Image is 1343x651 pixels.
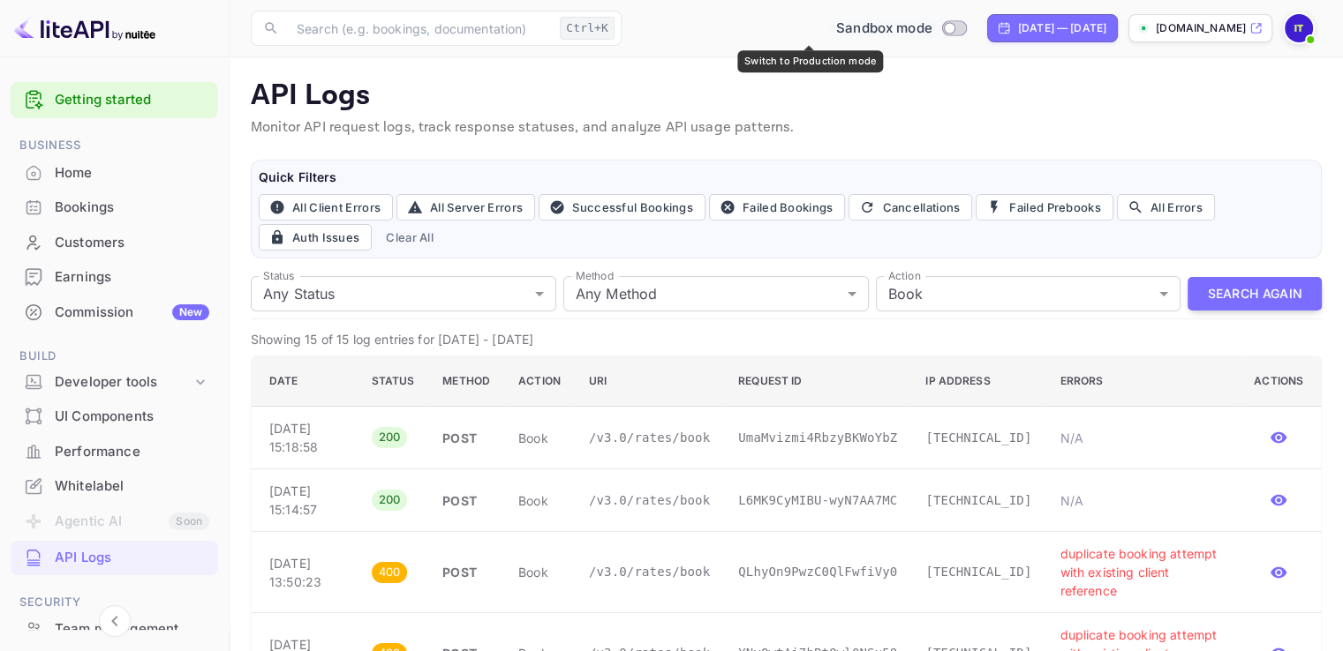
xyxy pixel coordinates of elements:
div: [DATE] — [DATE] [1018,20,1106,36]
label: Status [263,268,294,283]
div: Commission [55,303,209,323]
p: API Logs [251,79,1322,114]
div: CommissionNew [11,296,218,330]
th: Errors [1045,356,1240,407]
th: IP Address [911,356,1045,407]
img: LiteAPI logo [14,14,155,42]
p: N/A [1060,491,1226,510]
a: Team management [11,612,218,645]
label: Method [576,268,614,283]
span: Business [11,136,218,155]
p: /v3.0/rates/book [589,491,710,510]
th: Actions [1240,356,1321,407]
div: Customers [11,226,218,260]
div: Any Status [251,276,556,311]
span: Sandbox mode [836,19,932,39]
p: POST [442,563,490,581]
div: API Logs [55,548,209,568]
div: Home [11,156,218,191]
div: Any Method [563,276,869,311]
div: Customers [55,233,209,253]
span: 200 [372,429,408,446]
div: Whitelabel [55,476,209,497]
a: UI Components [11,400,218,432]
div: API Logs [11,541,218,575]
div: New [172,304,209,320]
h6: Quick Filters [259,168,1314,187]
div: Earnings [55,267,209,288]
input: Search (e.g. bookings, documentation) [286,11,553,46]
p: book [518,563,561,581]
button: Auth Issues [259,224,372,251]
p: book [518,429,561,447]
p: N/A [1060,429,1226,447]
div: Performance [55,442,209,462]
p: [DOMAIN_NAME] [1156,20,1246,36]
button: Failed Prebooks [976,194,1113,221]
p: QLhyOn9PwzC0QlFwfiVy0 [738,563,897,581]
span: 200 [372,491,408,509]
div: Developer tools [11,367,218,398]
p: UmaMvizmi4RbzyBKWoYbZ [738,429,897,447]
button: All Errors [1117,194,1215,221]
div: Bookings [55,198,209,218]
th: Status [358,356,429,407]
p: L6MK9CyMIBU-wyN7AA7MC [738,491,897,510]
img: IMKAN TOURS [1285,14,1313,42]
span: Build [11,347,218,366]
div: UI Components [11,400,218,434]
p: [TECHNICAL_ID] [925,491,1031,510]
p: POST [442,491,490,510]
a: API Logs [11,541,218,573]
p: [DATE] 15:14:57 [269,482,343,519]
th: Action [504,356,575,407]
span: Security [11,593,218,612]
div: Switch to Production mode [737,50,883,71]
div: Performance [11,435,218,469]
a: Customers [11,226,218,258]
a: Whitelabel [11,469,218,502]
p: book [518,491,561,510]
div: UI Components [55,407,209,427]
p: Monitor API request logs, track response statuses, and analyze API usage patterns. [251,117,1322,138]
a: Performance [11,435,218,468]
button: Cancellations [849,194,972,221]
button: Collapse navigation [99,605,131,637]
a: Home [11,156,218,189]
div: Bookings [11,191,218,225]
div: Book [876,276,1181,311]
button: All Client Errors [259,194,393,221]
p: [DATE] 15:18:58 [269,419,343,456]
p: [TECHNICAL_ID] [925,429,1031,447]
div: Switch to Production mode [829,19,973,39]
div: Team management [55,619,209,640]
th: Request ID [724,356,911,407]
a: Getting started [55,90,209,110]
button: Failed Bookings [709,194,846,221]
p: /v3.0/rates/book [589,429,710,447]
div: Whitelabel [11,469,218,504]
th: Method [428,356,504,407]
p: Showing 15 of 15 log entries for [DATE] - [DATE] [251,330,1322,348]
th: URI [575,356,724,407]
p: [DATE] 13:50:23 [269,554,343,591]
label: Action [888,268,921,283]
p: duplicate booking attempt with existing client reference [1060,544,1226,600]
th: Date [252,356,358,407]
a: CommissionNew [11,296,218,328]
a: Earnings [11,260,218,293]
div: Ctrl+K [560,17,615,40]
p: /v3.0/rates/book [589,563,710,581]
span: 400 [372,564,408,581]
button: Successful Bookings [539,194,705,221]
div: Developer tools [55,372,192,393]
p: POST [442,429,490,447]
div: Earnings [11,260,218,295]
a: Bookings [11,191,218,223]
div: Home [55,163,209,183]
div: Getting started [11,82,218,118]
button: All Server Errors [396,194,535,221]
button: Search Again [1188,277,1322,311]
button: Clear All [379,224,441,251]
p: [TECHNICAL_ID] [925,563,1031,581]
